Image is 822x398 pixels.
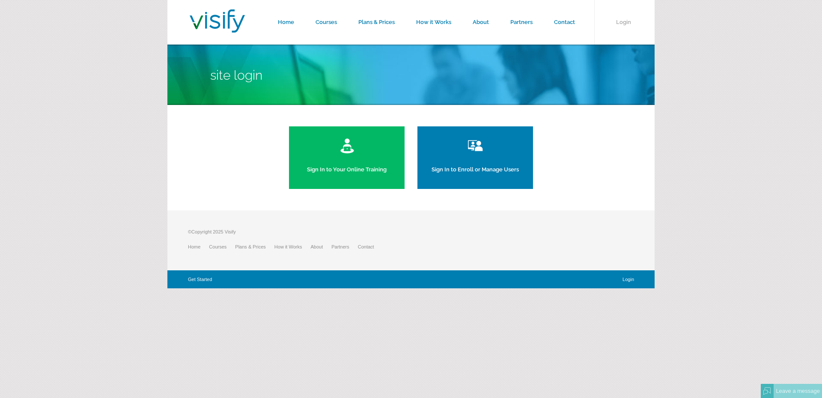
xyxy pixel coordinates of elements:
img: manage users [466,137,485,154]
p: © [188,227,383,240]
a: How it Works [274,244,311,249]
a: Sign In to Enroll or Manage Users [417,126,533,189]
div: Leave a message [774,384,822,398]
span: Copyright 2025 Visify [191,229,236,234]
a: Visify Training [190,23,245,35]
a: Home [188,244,209,249]
img: training [340,137,354,154]
img: Visify Training [190,9,245,33]
a: Get Started [188,277,212,282]
a: Sign In to Your Online Training [289,126,405,189]
img: Offline [763,387,771,395]
span: Site Login [210,68,262,83]
a: Partners [331,244,358,249]
a: Plans & Prices [235,244,274,249]
a: About [310,244,331,249]
a: Courses [209,244,235,249]
a: Login [622,277,634,282]
a: Contact [358,244,383,249]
